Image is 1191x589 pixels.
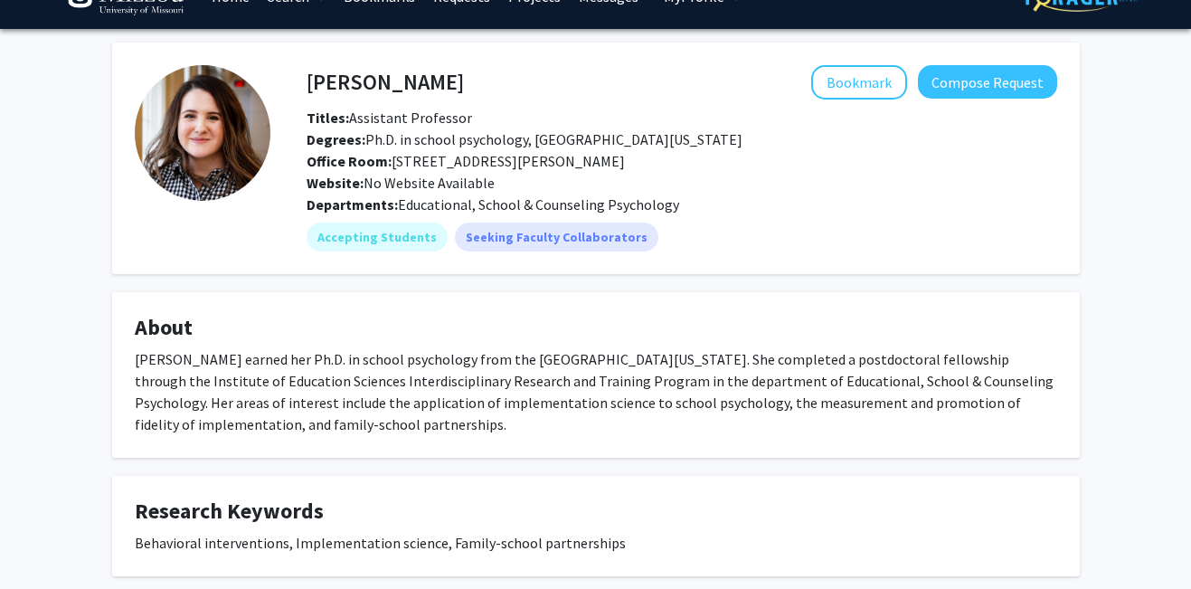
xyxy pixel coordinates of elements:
[307,174,495,192] span: No Website Available
[135,532,1057,554] div: Behavioral interventions, Implementation science, Family-school partnerships
[307,65,464,99] h4: [PERSON_NAME]
[307,109,472,127] span: Assistant Professor
[307,195,398,214] b: Departments:
[307,174,364,192] b: Website:
[135,348,1057,435] div: [PERSON_NAME] earned her Ph.D. in school psychology from the [GEOGRAPHIC_DATA][US_STATE]. She com...
[135,499,1057,525] h4: Research Keywords
[307,130,365,148] b: Degrees:
[135,65,270,201] img: Profile Picture
[14,508,77,575] iframe: Chat
[398,195,679,214] span: Educational, School & Counseling Psychology
[307,130,742,148] span: Ph.D. in school psychology, [GEOGRAPHIC_DATA][US_STATE]
[307,223,448,252] mat-chip: Accepting Students
[307,152,392,170] b: Office Room:
[135,315,1057,341] h4: About
[455,223,658,252] mat-chip: Seeking Faculty Collaborators
[307,152,625,170] span: [STREET_ADDRESS][PERSON_NAME]
[811,65,907,100] button: Add Shannon Holmes to Bookmarks
[307,109,349,127] b: Titles:
[918,65,1057,99] button: Compose Request to Shannon Holmes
